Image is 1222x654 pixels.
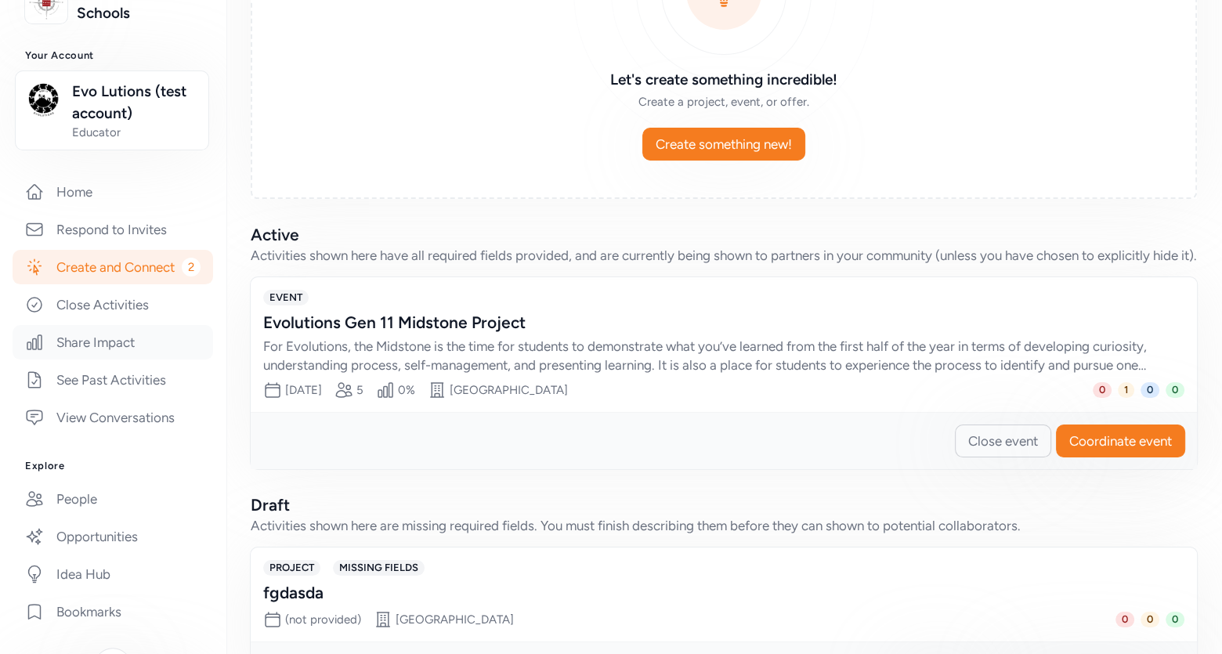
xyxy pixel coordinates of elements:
[13,400,213,435] a: View Conversations
[1093,382,1112,398] span: 0
[498,69,949,91] h3: Let's create something incredible!
[1056,425,1185,457] button: Coordinate event
[251,516,1197,535] div: Activities shown here are missing required fields. You must finish describing them before they ca...
[1141,612,1159,627] span: 0
[13,519,213,554] a: Opportunities
[15,70,209,150] button: Evo Lutions (test account)Educator
[263,337,1153,374] div: For Evolutions, the Midstone is the time for students to demonstrate what you’ve learned from the...
[251,224,1197,246] h2: Active
[263,290,309,305] span: EVENT
[13,175,213,209] a: Home
[25,49,201,62] h3: Your Account
[13,212,213,247] a: Respond to Invites
[498,94,949,110] div: Create a project, event, or offer.
[1166,612,1184,627] span: 0
[1069,432,1172,450] span: Coordinate event
[13,287,213,322] a: Close Activities
[333,560,425,576] span: MISSING FIELDS
[396,612,514,627] div: [GEOGRAPHIC_DATA]
[251,494,1197,516] h2: Draft
[398,382,415,398] div: 0%
[968,432,1038,450] span: Close event
[450,382,568,398] div: [GEOGRAPHIC_DATA]
[182,258,201,276] span: 2
[1115,612,1134,627] span: 0
[72,125,199,140] span: Educator
[251,246,1197,265] div: Activities shown here have all required fields provided, and are currently being shown to partner...
[656,135,792,154] span: Create something new!
[263,582,1153,604] div: fgdasda
[285,612,361,627] span: (not provided)
[13,363,213,397] a: See Past Activities
[13,594,213,629] a: Bookmarks
[13,325,213,360] a: Share Impact
[1141,382,1159,398] span: 0
[642,128,805,161] button: Create something new!
[1118,382,1134,398] span: 1
[263,312,1153,334] div: Evolutions Gen 11 Midstone Project
[13,250,213,284] a: Create and Connect2
[72,81,199,125] span: Evo Lutions (test account)
[263,560,320,576] span: PROJECT
[955,425,1051,457] button: Close event
[1166,382,1184,398] span: 0
[285,383,322,397] span: [DATE]
[356,382,363,398] div: 5
[13,482,213,516] a: People
[13,557,213,591] a: Idea Hub
[25,460,201,472] h3: Explore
